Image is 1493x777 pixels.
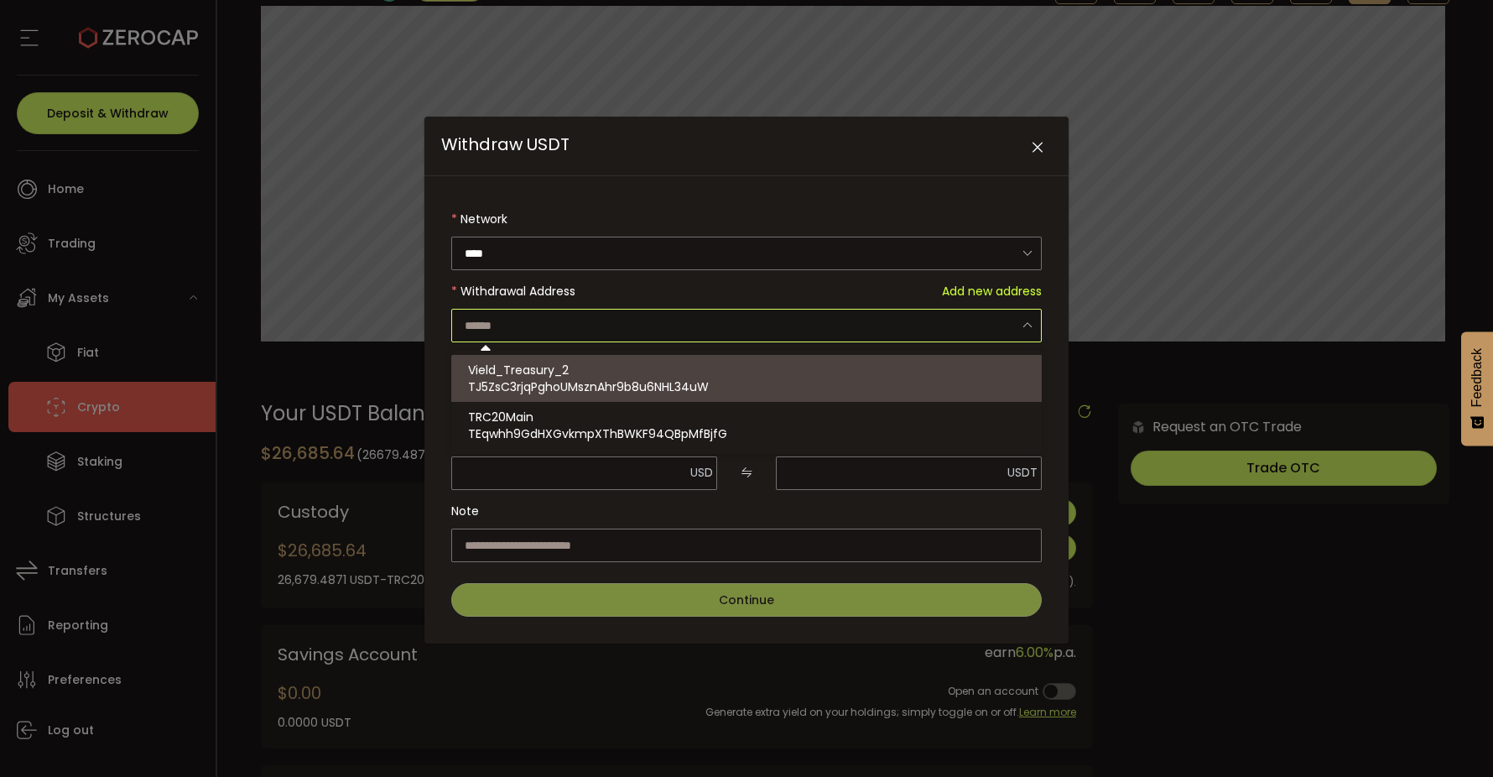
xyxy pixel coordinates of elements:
[468,378,709,395] span: TJ5ZsC3rjqPghoUMsznAhr9b8u6NHL34uW
[1470,348,1485,407] span: Feedback
[942,274,1042,308] span: Add new address
[719,592,774,608] span: Continue
[1022,133,1052,163] button: Close
[690,464,713,481] span: USD
[451,494,1042,528] label: Note
[424,117,1069,644] div: Withdraw USDT
[1409,696,1493,777] iframe: Chat Widget
[468,409,533,425] span: TRC20Main
[468,425,727,442] span: TEqwhh9GdHXGvkmpXThBWKF94QBpMfBjfG
[451,583,1042,617] button: Continue
[460,283,575,300] span: Withdrawal Address
[441,133,570,156] span: Withdraw USDT
[1461,331,1493,446] button: Feedback - Show survey
[1007,464,1038,481] span: USDT
[451,202,1042,236] label: Network
[468,362,569,378] span: Vield_Treasury_2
